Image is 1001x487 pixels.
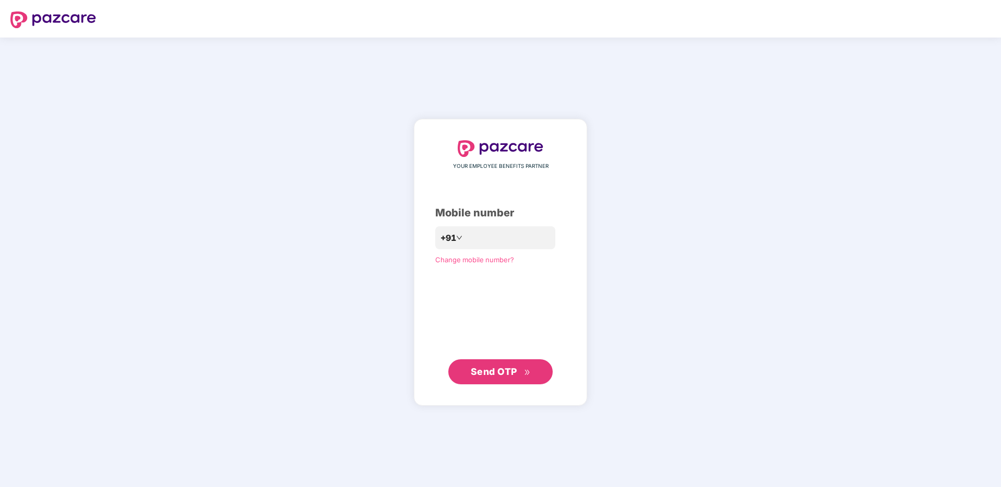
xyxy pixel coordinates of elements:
[458,140,543,157] img: logo
[524,369,531,376] span: double-right
[435,205,566,221] div: Mobile number
[456,235,462,241] span: down
[448,359,553,384] button: Send OTPdouble-right
[435,255,514,264] a: Change mobile number?
[440,232,456,245] span: +91
[471,366,517,377] span: Send OTP
[453,162,549,171] span: YOUR EMPLOYEE BENEFITS PARTNER
[10,11,96,28] img: logo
